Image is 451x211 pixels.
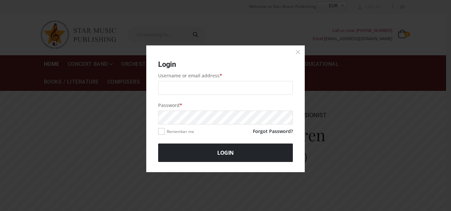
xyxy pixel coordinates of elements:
button: × [289,42,308,62]
button: Login [158,144,293,162]
a: Forgot Password? [253,127,293,136]
h3: Login [158,60,293,69]
label: Password [158,101,293,109]
label: Remember me [167,127,194,136]
label: Username or email address [158,72,293,80]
